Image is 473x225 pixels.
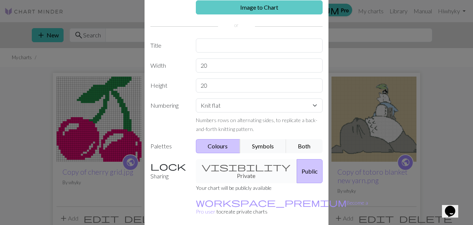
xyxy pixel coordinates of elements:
[196,197,347,208] span: workspace_premium
[146,38,191,53] label: Title
[196,185,272,191] small: Your chart will be publicly available
[146,159,191,183] label: Sharing
[196,199,368,215] small: to create private charts
[146,139,191,153] label: Palettes
[196,139,241,153] button: Colours
[240,139,286,153] button: Symbols
[196,199,368,215] a: Become a Pro user
[146,58,191,73] label: Width
[196,0,323,14] a: Image to Chart
[196,117,317,132] small: Numbers rows on alternating sides, to replicate a back-and-forth knitting pattern.
[442,195,466,218] iframe: chat widget
[146,98,191,133] label: Numbering
[146,78,191,93] label: Height
[286,139,323,153] button: Both
[297,159,323,183] button: Public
